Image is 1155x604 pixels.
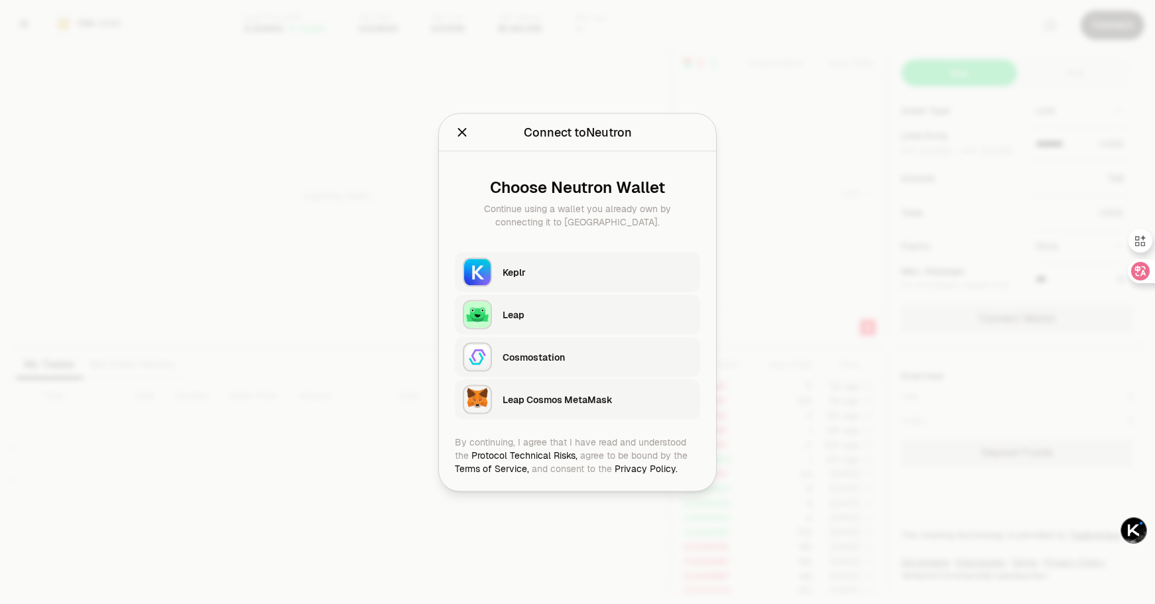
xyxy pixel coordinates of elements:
button: KeplrKeplr [455,252,700,292]
div: Continue using a wallet you already own by connecting it to [GEOGRAPHIC_DATA]. [465,202,690,228]
div: Cosmostation [503,350,692,363]
img: Leap [463,300,492,329]
div: Connect to Neutron [524,123,632,141]
button: LeapLeap [455,294,700,334]
div: By continuing, I agree that I have read and understood the agree to be bound by the and consent t... [455,435,700,475]
button: CosmostationCosmostation [455,337,700,377]
a: Protocol Technical Risks, [471,449,577,461]
div: Leap [503,308,692,321]
div: Leap Cosmos MetaMask [503,393,692,406]
img: Keplr [463,257,492,286]
img: Leap Cosmos MetaMask [463,385,492,414]
button: Close [455,123,469,141]
a: Terms of Service, [455,462,529,474]
div: Choose Neutron Wallet [465,178,690,196]
a: Privacy Policy. [615,462,678,474]
button: Leap Cosmos MetaMaskLeap Cosmos MetaMask [455,379,700,419]
div: Keplr [503,265,692,278]
img: Cosmostation [463,342,492,371]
